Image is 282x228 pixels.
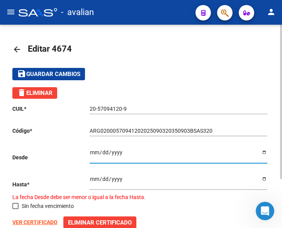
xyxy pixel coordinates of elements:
button: Eliminar [12,87,57,99]
mat-icon: delete [17,88,26,97]
iframe: Intercom live chat [256,202,274,220]
button: Guardar cambios [12,68,85,80]
mat-icon: person [267,7,276,17]
span: Editar 4674 [28,44,72,54]
span: Guardar cambios [26,71,80,78]
mat-icon: save [17,69,26,78]
p: CUIL [12,105,90,113]
p: Desde [12,153,90,162]
span: - avalian [61,4,94,21]
mat-icon: arrow_back [12,45,22,54]
a: VER CERTIFICADO [12,219,58,225]
p: Código [12,127,90,135]
span: Eliminar Certificado [68,219,132,226]
span: Sin fecha vencimiento [22,201,74,211]
p: La fecha Desde debe ser menor o igual a la fecha Hasta. [12,193,270,201]
mat-icon: menu [6,7,15,17]
span: Eliminar [17,90,53,96]
p: Hasta [12,180,90,189]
